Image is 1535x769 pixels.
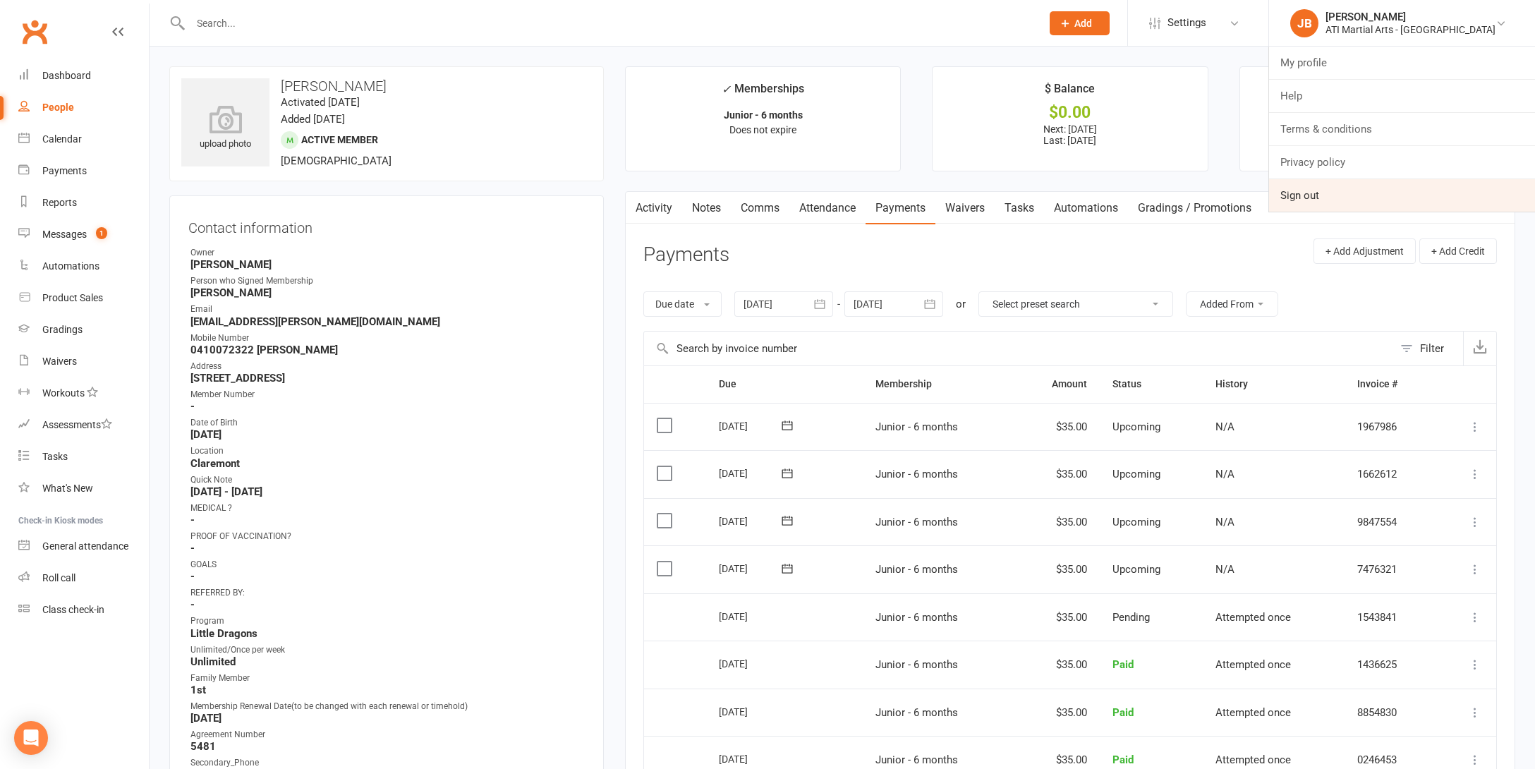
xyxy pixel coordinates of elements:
td: 1662612 [1345,450,1437,498]
span: N/A [1215,468,1234,480]
strong: [PERSON_NAME] [190,258,585,271]
i: ✓ [722,83,731,96]
div: Owner [190,246,585,260]
a: Waivers [935,192,995,224]
a: Reports [18,187,149,219]
div: Email [190,303,585,316]
a: Sign out [1269,179,1535,212]
div: [PERSON_NAME] [1325,11,1495,23]
div: Family Member [190,672,585,685]
div: [DATE] [719,462,784,484]
h3: Payments [643,244,729,266]
time: Activated [DATE] [281,96,360,109]
span: Does not expire [729,124,796,135]
span: Add [1074,18,1092,29]
div: [DATE] [719,557,784,579]
button: + Add Credit [1419,238,1497,264]
a: Tasks [18,441,149,473]
div: upload photo [181,105,269,152]
div: Workouts [42,387,85,399]
span: Junior - 6 months [875,516,958,528]
div: Assessments [42,419,112,430]
span: Junior - 6 months [875,420,958,433]
a: Calendar [18,123,149,155]
div: Filter [1420,340,1444,357]
div: Date of Birth [190,416,585,430]
div: PROOF OF VACCINATION? [190,530,585,543]
td: 8854830 [1345,689,1437,737]
a: Notes [682,192,731,224]
button: Added From [1186,291,1278,317]
td: $35.00 [1014,641,1100,689]
div: Gradings [42,324,83,335]
div: Program [190,614,585,628]
button: + Add Adjustment [1313,238,1416,264]
span: Upcoming [1112,516,1160,528]
span: Junior - 6 months [875,611,958,624]
input: Search by invoice number [644,332,1393,365]
div: $ Balance [1045,80,1095,105]
strong: - [190,542,585,555]
div: REFERRED BY: [190,586,585,600]
a: Class kiosk mode [18,594,149,626]
button: Due date [643,291,722,317]
a: Roll call [18,562,149,594]
span: Attempted once [1215,611,1291,624]
span: N/A [1215,516,1234,528]
strong: Unlimited [190,655,585,668]
th: Invoice # [1345,366,1437,402]
strong: [EMAIL_ADDRESS][PERSON_NAME][DOMAIN_NAME] [190,315,585,328]
div: Payments [42,165,87,176]
strong: - [190,570,585,583]
span: Attempted once [1215,706,1291,719]
td: 7476321 [1345,545,1437,593]
div: Unlimited/Once per week [190,643,585,657]
td: $35.00 [1014,593,1100,641]
a: Credit balance [1261,192,1352,224]
div: Member Number [190,388,585,401]
strong: [DATE] [190,428,585,441]
strong: Junior - 6 months [724,109,803,121]
a: Assessments [18,409,149,441]
span: Attempted once [1215,753,1291,766]
a: Activity [626,192,682,224]
div: Reports [42,197,77,208]
div: Membership Renewal Date(to be changed with each renewal or timehold) [190,700,585,713]
div: Agreement Number [190,728,585,741]
div: or [956,296,966,313]
span: Paid [1112,706,1134,719]
div: [DATE] [719,701,784,722]
strong: - [190,598,585,611]
div: Waivers [42,356,77,367]
a: Tasks [995,192,1044,224]
div: Product Sales [42,292,103,303]
div: Messages [42,229,87,240]
div: Class check-in [42,604,104,615]
a: Payments [866,192,935,224]
span: N/A [1215,563,1234,576]
div: [DATE] [719,653,784,674]
time: Added [DATE] [281,113,345,126]
span: Junior - 6 months [875,706,958,719]
span: [DEMOGRAPHIC_DATA] [281,155,392,167]
div: Automations [42,260,99,272]
a: Clubworx [17,14,52,49]
div: JB [1290,9,1318,37]
input: Search... [186,13,1031,33]
p: Next: [DATE] Last: [DATE] [945,123,1194,146]
a: Automations [18,250,149,282]
td: $35.00 [1014,403,1100,451]
div: [DATE] [719,510,784,532]
div: MEDICAL ? [190,502,585,515]
a: Messages 1 [18,219,149,250]
div: Calendar [42,133,82,145]
a: Dashboard [18,60,149,92]
a: People [18,92,149,123]
div: Roll call [42,572,75,583]
span: Active member [301,134,378,145]
th: History [1203,366,1345,402]
strong: Claremont [190,457,585,470]
a: Comms [731,192,789,224]
div: Mobile Number [190,332,585,345]
div: [DATE] [1253,105,1502,120]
